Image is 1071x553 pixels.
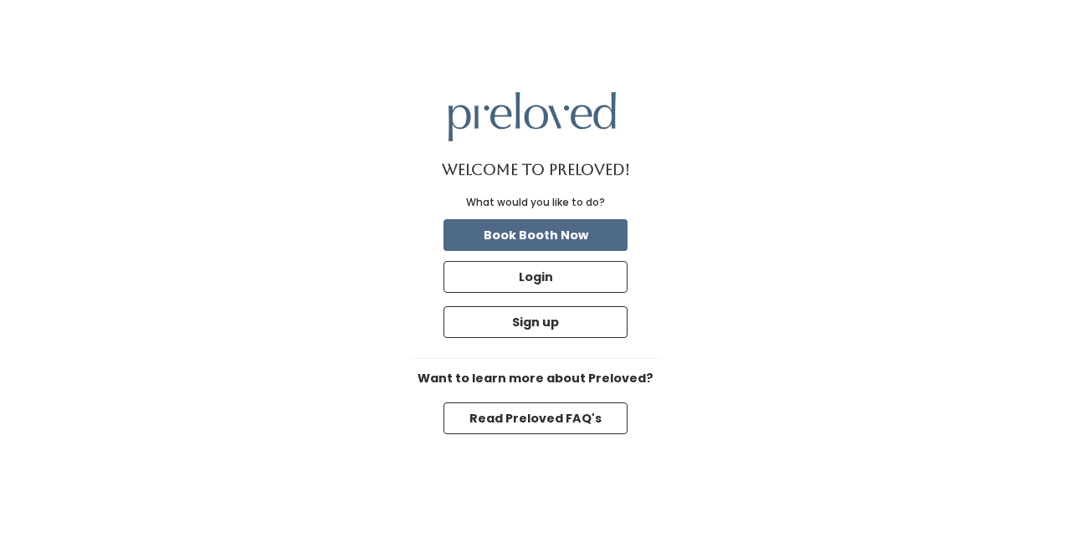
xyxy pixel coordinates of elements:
[443,306,628,338] button: Sign up
[410,372,661,386] h6: Want to learn more about Preloved?
[466,195,605,210] div: What would you like to do?
[440,303,631,341] a: Sign up
[442,161,630,178] h1: Welcome to Preloved!
[448,92,616,141] img: preloved logo
[443,219,628,251] button: Book Booth Now
[440,258,631,296] a: Login
[443,261,628,293] button: Login
[443,402,628,434] button: Read Preloved FAQ's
